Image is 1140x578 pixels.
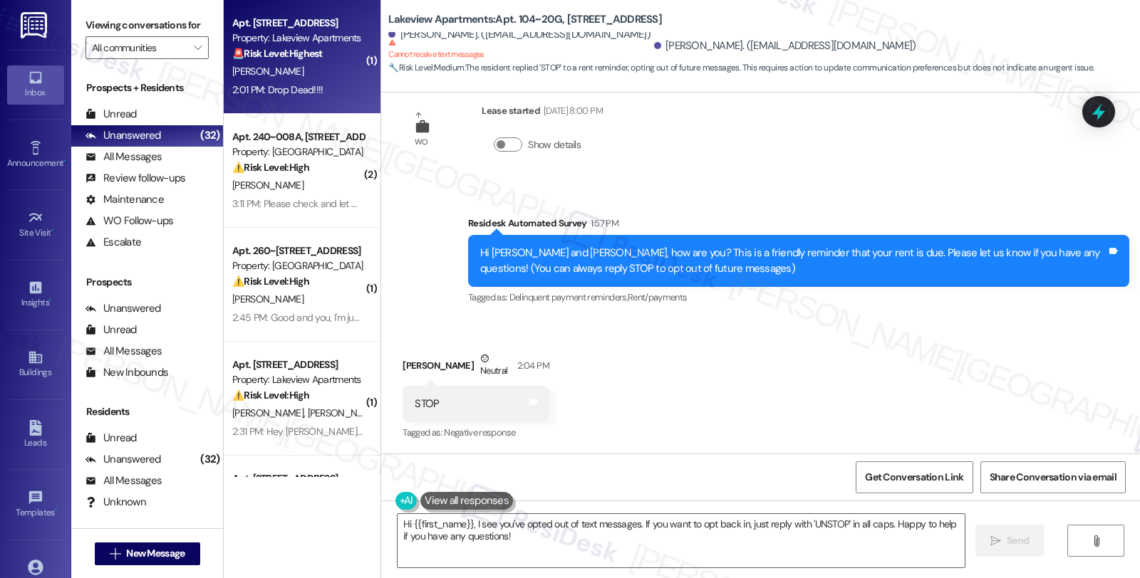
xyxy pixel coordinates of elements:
[95,542,200,565] button: New Message
[85,192,164,207] div: Maintenance
[856,461,973,493] button: Get Conversation Link
[63,156,66,166] span: •
[7,416,64,454] a: Leads
[7,275,64,314] a: Insights •
[7,345,64,384] a: Buildings
[477,351,510,381] div: Neutral
[110,548,120,559] i: 
[232,197,529,210] div: 3:11 PM: Please check and let me know you received my rent a week ago
[85,452,161,467] div: Unanswered
[85,495,146,510] div: Unknown
[388,38,484,59] sup: Cannot receive text messages
[232,243,364,258] div: Apt. 260~[STREET_ADDRESS]
[232,83,323,96] div: 2:01 PM: Drop Dead!!!!
[232,130,364,144] div: Apt. 240~008A, [STREET_ADDRESS]
[71,404,223,419] div: Residents
[51,226,53,236] span: •
[308,406,379,419] span: [PERSON_NAME]
[403,422,549,443] div: Tagged as:
[71,80,223,95] div: Prospects + Residents
[388,61,1094,75] span: : The resident replied 'STOP' to a rent reminder, opting out of future messages. This requires ac...
[232,16,364,31] div: Apt. [STREET_ADDRESS]
[126,546,185,561] span: New Message
[92,36,186,59] input: All communities
[85,322,137,337] div: Unread
[232,65,304,78] span: [PERSON_NAME]
[232,47,323,60] strong: 🚨 Risk Level: Highest
[232,161,309,174] strong: ⚠️ Risk Level: High
[398,514,965,567] textarea: Hi {{first_name}}, I see you've opted out of text messages. If you want to opt back in, just repl...
[232,293,304,305] span: [PERSON_NAME]
[1091,535,1102,547] i: 
[197,125,223,147] div: (32)
[49,295,51,305] span: •
[85,171,185,186] div: Review follow-ups
[85,365,168,380] div: New Inbounds
[628,291,688,303] span: Rent/payments
[468,287,1129,308] div: Tagged as:
[232,406,308,419] span: [PERSON_NAME]
[232,471,364,486] div: Apt. [STREET_ADDRESS]
[194,42,202,53] i: 
[71,275,223,290] div: Prospects
[7,485,64,524] a: Templates •
[55,505,57,515] span: •
[388,27,651,42] div: [PERSON_NAME]. ([EMAIL_ADDRESS][DOMAIN_NAME])
[232,31,364,46] div: Property: Lakeview Apartments
[85,473,162,488] div: All Messages
[388,12,662,27] b: Lakeview Apartments: Apt. 104~20G, [STREET_ADDRESS]
[85,107,137,122] div: Unread
[480,246,1107,276] div: Hi [PERSON_NAME] and [PERSON_NAME], how are you? This is a friendly reminder that your rent is du...
[482,103,602,123] div: Lease started
[990,470,1116,485] span: Share Conversation via email
[85,214,173,228] div: WO Follow-ups
[232,179,304,191] span: [PERSON_NAME]
[587,216,618,231] div: 1:57 PM
[654,38,916,53] div: [PERSON_NAME]. ([EMAIL_ADDRESS][DOMAIN_NAME])
[514,358,549,373] div: 2:04 PM
[232,311,564,324] div: 2:45 PM: Good and you, I'm just for my paycheck it was delay because of [DATE]
[975,525,1045,557] button: Send
[232,258,364,273] div: Property: [GEOGRAPHIC_DATA]
[388,62,464,73] strong: 🔧 Risk Level: Medium
[7,206,64,244] a: Site Visit •
[85,235,141,250] div: Escalate
[232,389,309,401] strong: ⚠️ Risk Level: High
[232,425,448,438] div: 2:31 PM: Hey [PERSON_NAME] I'll be praying it [DATE]
[980,461,1126,493] button: Share Conversation via email
[444,426,515,438] span: Negative response
[509,291,628,303] span: Delinquent payment reminders ,
[232,372,364,387] div: Property: Lakeview Apartments
[21,12,50,38] img: ResiDesk Logo
[232,275,309,288] strong: ⚠️ Risk Level: High
[85,14,209,36] label: Viewing conversations for
[990,535,1001,547] i: 
[85,431,137,446] div: Unread
[415,135,428,149] div: WO
[468,216,1129,236] div: Residesk Automated Survey
[85,344,162,359] div: All Messages
[7,65,64,104] a: Inbox
[415,396,439,411] div: STOP
[528,137,581,152] label: Show details
[403,351,549,386] div: [PERSON_NAME]
[540,103,603,118] div: [DATE] 8:00 PM
[85,301,161,316] div: Unanswered
[85,149,162,164] div: All Messages
[197,448,223,471] div: (32)
[865,470,963,485] span: Get Conversation Link
[232,357,364,372] div: Apt. [STREET_ADDRESS]
[85,128,161,143] div: Unanswered
[232,144,364,159] div: Property: [GEOGRAPHIC_DATA]
[1007,533,1029,548] span: Send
